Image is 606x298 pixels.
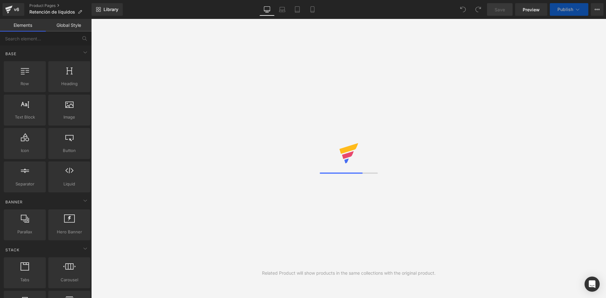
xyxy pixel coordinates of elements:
a: Desktop [259,3,275,16]
span: Button [50,147,88,154]
span: Base [5,51,17,57]
button: More [591,3,603,16]
span: Tabs [6,277,44,283]
span: Separator [6,181,44,187]
button: Redo [472,3,484,16]
span: Library [104,7,118,12]
a: Product Pages [29,3,92,8]
span: Parallax [6,229,44,235]
span: Icon [6,147,44,154]
div: Related Product will show products in the same collections with the original product. [262,270,436,277]
span: Row [6,80,44,87]
span: Heading [50,80,88,87]
span: Image [50,114,88,120]
span: Retención de líquidos [29,9,75,15]
a: Tablet [290,3,305,16]
a: New Library [92,3,123,16]
button: Publish [550,3,588,16]
a: v6 [3,3,24,16]
button: Undo [457,3,469,16]
span: Stack [5,247,20,253]
span: Save [495,6,505,13]
a: Mobile [305,3,320,16]
a: Global Style [46,19,92,32]
span: Text Block [6,114,44,120]
span: Carousel [50,277,88,283]
span: Preview [523,6,540,13]
div: Open Intercom Messenger [585,277,600,292]
span: Liquid [50,181,88,187]
span: Hero Banner [50,229,88,235]
a: Preview [515,3,547,16]
div: v6 [13,5,21,14]
span: Publish [557,7,573,12]
span: Banner [5,199,23,205]
a: Laptop [275,3,290,16]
